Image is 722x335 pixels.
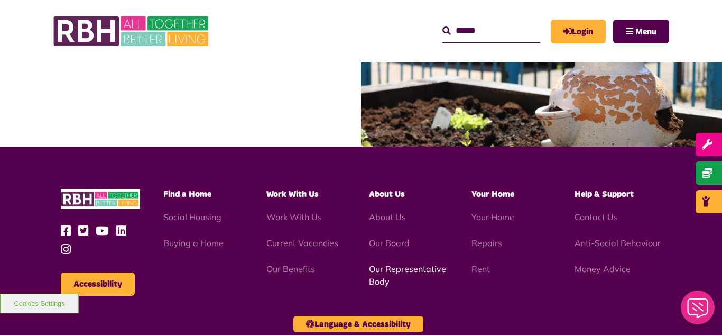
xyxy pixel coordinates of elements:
[163,212,221,222] a: Social Housing - open in a new tab
[163,190,211,198] span: Find a Home
[575,212,618,222] a: Contact Us
[369,264,446,287] a: Our Representative Body
[266,212,322,222] a: Work With Us
[369,190,405,198] span: About Us
[293,316,423,332] button: Language & Accessibility
[471,264,490,274] a: Rent
[369,238,410,248] a: Our Board
[575,190,634,198] span: Help & Support
[471,212,514,222] a: Your Home
[635,28,656,36] span: Menu
[613,20,669,43] button: Navigation
[266,238,338,248] a: Current Vacancies
[53,11,211,52] img: RBH
[266,190,319,198] span: Work With Us
[471,238,502,248] a: Repairs
[163,238,224,248] a: Buying a Home
[369,212,406,222] a: About Us
[471,190,514,198] span: Your Home
[61,189,140,210] img: RBH
[442,20,540,42] input: Search
[61,273,135,296] button: Accessibility
[674,287,722,335] iframe: Netcall Web Assistant for live chat
[266,264,315,274] a: Our Benefits
[575,238,661,248] a: Anti-Social Behaviour
[575,264,631,274] a: Money Advice
[551,20,606,43] a: MyRBH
